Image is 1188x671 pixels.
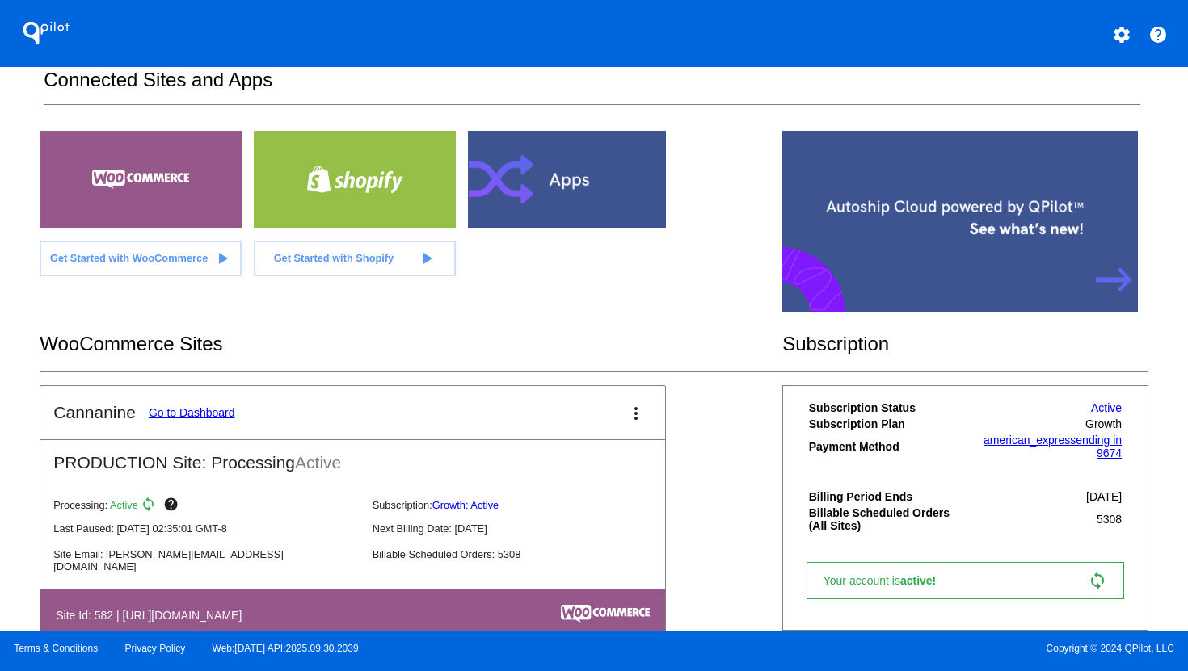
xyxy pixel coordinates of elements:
[807,562,1124,599] a: Your account isactive! sync
[824,574,953,587] span: Your account is
[1086,490,1122,503] span: [DATE]
[40,333,782,355] h2: WooCommerce Sites
[56,609,250,622] h4: Site Id: 582 | [URL][DOMAIN_NAME]
[213,249,232,268] mat-icon: play_arrow
[53,548,359,572] p: Site Email: [PERSON_NAME][EMAIL_ADDRESS][DOMAIN_NAME]
[808,505,966,533] th: Billable Scheduled Orders (All Sites)
[373,499,678,511] p: Subscription:
[50,252,208,264] span: Get Started with WooCommerce
[808,417,966,431] th: Subscription Plan
[110,499,138,511] span: Active
[1148,25,1168,44] mat-icon: help
[40,440,665,472] h2: PRODUCTION Site: Processing
[1097,513,1122,526] span: 5308
[608,643,1174,654] span: Copyright © 2024 QPilot, LLC
[1112,25,1131,44] mat-icon: settings
[626,404,646,423] mat-icon: more_vert
[432,499,499,511] a: Growth: Active
[44,69,1140,105] h2: Connected Sites and Apps
[163,497,183,516] mat-icon: help
[808,401,966,415] th: Subscription Status
[373,522,678,535] p: Next Billing Date: [DATE]
[149,406,235,419] a: Go to Dashboard
[14,17,78,49] h1: QPilot
[1091,401,1122,414] a: Active
[125,643,186,654] a: Privacy Policy
[900,574,944,587] span: active!
[782,333,1148,355] h2: Subscription
[373,548,678,560] p: Billable Scheduled Orders: 5308
[254,241,456,276] a: Get Started with Shopify
[141,497,160,516] mat-icon: sync
[417,249,436,268] mat-icon: play_arrow
[274,252,394,264] span: Get Started with Shopify
[295,453,341,472] span: Active
[808,433,966,460] th: Payment Method
[808,489,966,504] th: Billing Period Ends
[984,434,1076,447] span: american_express
[14,643,98,654] a: Terms & Conditions
[561,605,650,623] img: c53aa0e5-ae75-48aa-9bee-956650975ee5
[1088,571,1107,590] mat-icon: sync
[1085,417,1122,430] span: Growth
[40,241,242,276] a: Get Started with WooCommerce
[53,497,359,516] p: Processing:
[53,403,136,422] h2: Cannanine
[213,643,359,654] a: Web:[DATE] API:2025.09.30.2039
[984,434,1122,459] a: american_expressending in 9674
[53,522,359,535] p: Last Paused: [DATE] 02:35:01 GMT-8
